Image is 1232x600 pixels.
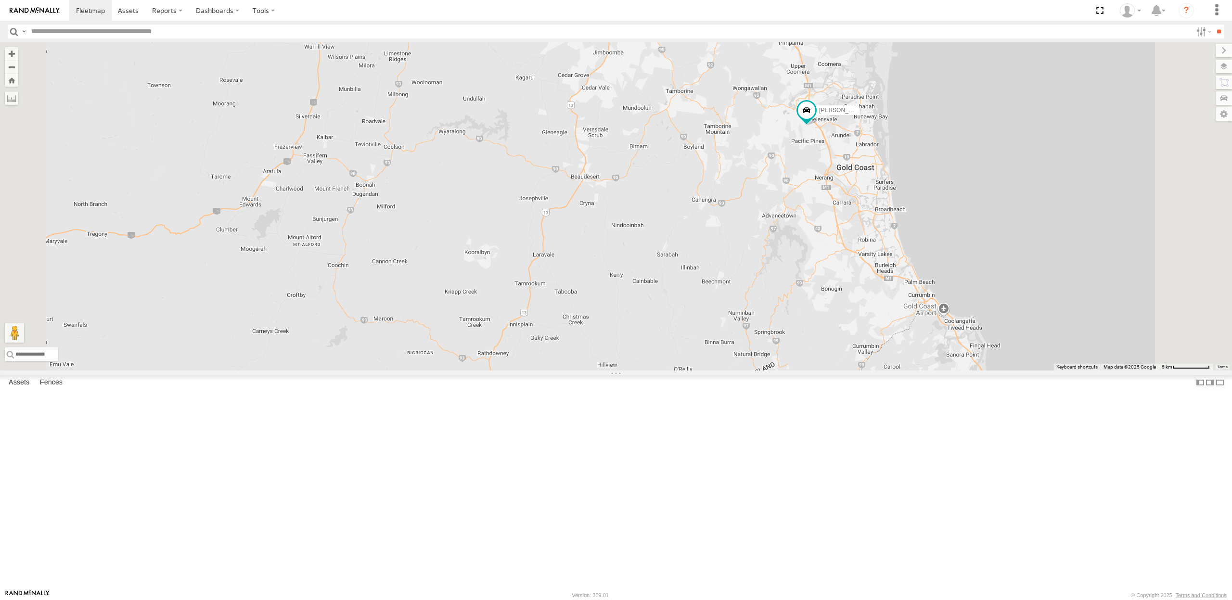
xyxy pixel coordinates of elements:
button: Drag Pegman onto the map to open Street View [5,323,24,343]
label: Fences [35,376,67,389]
button: Map scale: 5 km per 74 pixels [1159,364,1213,370]
div: Marco DiBenedetto [1116,3,1144,18]
label: Hide Summary Table [1215,375,1225,389]
label: Measure [5,91,18,105]
button: Keyboard shortcuts [1056,364,1098,370]
div: © Copyright 2025 - [1131,592,1227,598]
a: Visit our Website [5,590,50,600]
i: ? [1179,3,1194,18]
a: Terms (opens in new tab) [1218,365,1228,369]
button: Zoom Home [5,74,18,87]
button: Zoom out [5,60,18,74]
label: Search Query [20,25,28,38]
img: rand-logo.svg [10,7,60,14]
label: Dock Summary Table to the Left [1195,375,1205,389]
label: Assets [4,376,34,389]
label: Dock Summary Table to the Right [1205,375,1215,389]
span: 5 km [1162,364,1172,370]
label: Map Settings [1216,107,1232,121]
button: Zoom in [5,47,18,60]
span: Map data ©2025 Google [1104,364,1156,370]
a: Terms and Conditions [1176,592,1227,598]
span: [PERSON_NAME] - 842JY2 [819,107,891,114]
div: Version: 309.01 [572,592,609,598]
label: Search Filter Options [1193,25,1213,38]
